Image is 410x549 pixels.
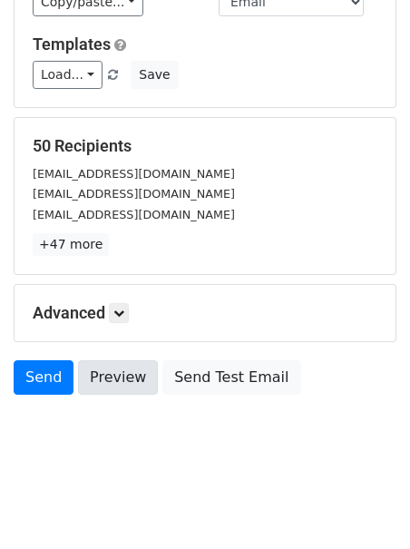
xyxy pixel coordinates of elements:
[33,61,102,89] a: Load...
[78,360,158,395] a: Preview
[33,303,377,323] h5: Advanced
[14,360,73,395] a: Send
[162,360,300,395] a: Send Test Email
[33,233,109,256] a: +47 more
[33,208,235,221] small: [EMAIL_ADDRESS][DOMAIN_NAME]
[33,34,111,54] a: Templates
[33,136,377,156] h5: 50 Recipients
[319,462,410,549] iframe: Chat Widget
[33,167,235,181] small: [EMAIL_ADDRESS][DOMAIN_NAME]
[131,61,178,89] button: Save
[33,187,235,201] small: [EMAIL_ADDRESS][DOMAIN_NAME]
